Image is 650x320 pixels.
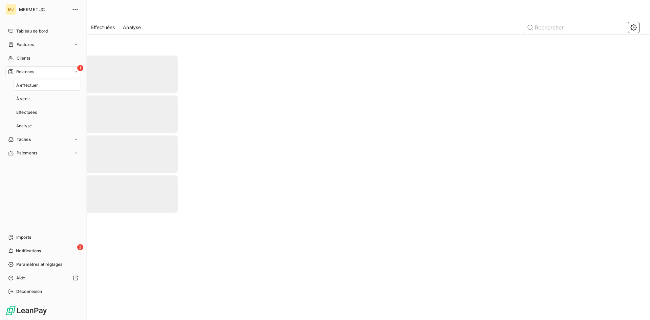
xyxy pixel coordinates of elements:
span: À venir [16,96,30,102]
span: 3 [77,244,83,250]
span: Imports [16,234,31,240]
span: Paiements [17,150,37,156]
span: Analyse [16,123,32,129]
span: Tâches [17,136,31,143]
span: Analyse [123,24,141,31]
div: MJ [5,4,16,15]
span: 1 [77,65,83,71]
span: Aide [16,275,25,281]
iframe: Intercom live chat [627,297,643,313]
a: Aide [5,273,81,283]
span: MERMET JC [19,7,68,12]
span: Notifications [16,248,41,254]
span: Effectuées [91,24,115,31]
span: Relances [16,69,34,75]
span: Clients [17,55,30,61]
span: Factures [17,42,34,48]
span: Tableau de bord [16,28,48,34]
span: Déconnexion [16,289,42,295]
span: Paramètres et réglages [16,261,62,268]
span: Effectuées [16,109,37,115]
input: Rechercher [524,22,626,33]
img: Logo LeanPay [5,305,47,316]
span: À effectuer [16,82,38,88]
